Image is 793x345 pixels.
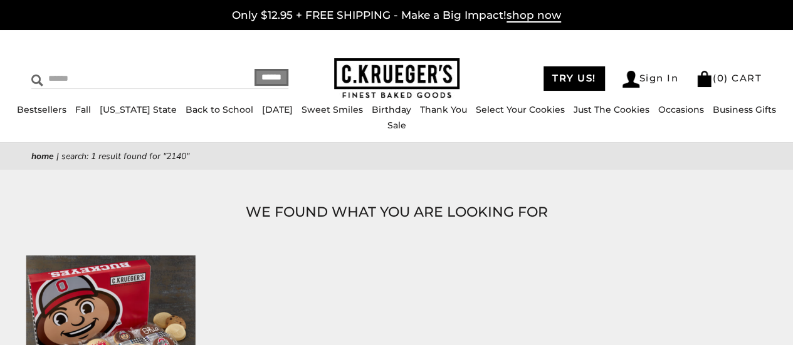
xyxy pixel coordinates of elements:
[544,66,605,91] a: TRY US!
[372,104,411,115] a: Birthday
[56,150,59,162] span: |
[713,104,776,115] a: Business Gifts
[622,71,639,88] img: Account
[75,104,91,115] a: Fall
[622,71,679,88] a: Sign In
[658,104,704,115] a: Occasions
[696,71,713,87] img: Bag
[420,104,467,115] a: Thank You
[507,9,561,23] span: shop now
[387,120,406,131] a: Sale
[31,75,43,86] img: Search
[17,104,66,115] a: Bestsellers
[31,149,762,163] nav: breadcrumbs
[302,104,363,115] a: Sweet Smiles
[334,58,460,99] img: C.KRUEGER'S
[232,9,561,23] a: Only $12.95 + FREE SHIPPING - Make a Big Impact!shop now
[186,104,253,115] a: Back to School
[61,150,189,162] span: Search: 1 result found for "2140"
[50,201,743,224] h1: WE FOUND WHAT YOU ARE LOOKING FOR
[262,104,293,115] a: [DATE]
[574,104,649,115] a: Just The Cookies
[717,72,725,84] span: 0
[696,72,762,84] a: (0) CART
[476,104,565,115] a: Select Your Cookies
[31,69,199,88] input: Search
[31,150,54,162] a: Home
[100,104,177,115] a: [US_STATE] State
